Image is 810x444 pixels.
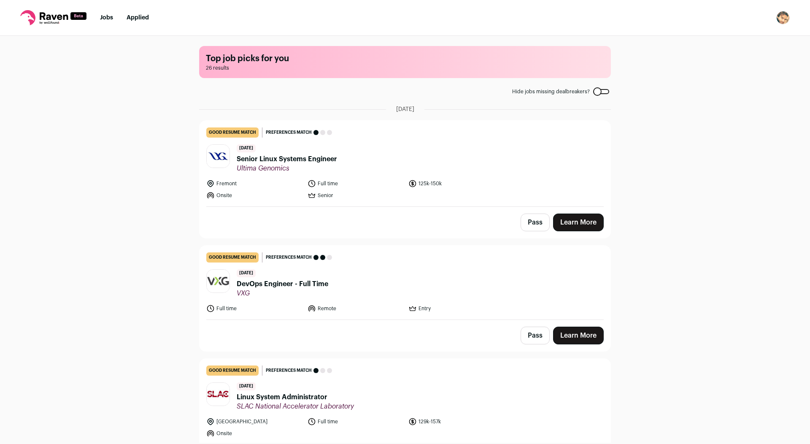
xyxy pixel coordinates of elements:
[237,392,354,402] span: Linux System Administrator
[206,53,604,65] h1: Top job picks for you
[237,289,328,298] span: VXG
[206,191,302,200] li: Onsite
[207,270,229,292] img: 42d97b5deb24c5733f4978e4487e9f1a84b3d1c4d740ccfa7a8af6682627450e.jpg
[237,164,337,173] span: Ultima Genomics
[553,327,604,344] a: Learn More
[512,88,590,95] span: Hide jobs missing dealbreakers?
[408,304,505,313] li: Entry
[237,279,328,289] span: DevOps Engineer - Full Time
[237,402,354,411] span: SLAC National Accelerator Laboratory
[100,15,113,21] a: Jobs
[237,382,256,390] span: [DATE]
[200,246,610,319] a: good resume match Preferences match [DATE] DevOps Engineer - Full Time VXG Full time Remote Entry
[206,127,259,138] div: good resume match
[396,105,414,114] span: [DATE]
[237,269,256,277] span: [DATE]
[206,179,302,188] li: Fremont
[521,327,550,344] button: Pass
[127,15,149,21] a: Applied
[521,214,550,231] button: Pass
[266,253,312,262] span: Preferences match
[206,252,259,263] div: good resume match
[206,429,302,438] li: Onsite
[206,304,302,313] li: Full time
[207,383,229,406] img: 31a93c8a95bf9be9e3f999f43434d6868fbc465854c416a8b6d28142fec3c507.jpg
[237,144,256,152] span: [DATE]
[237,154,337,164] span: Senior Linux Systems Engineer
[776,11,790,24] button: Open dropdown
[207,145,229,168] img: ad8b08dd870b1b7efb27c9b6d608fbaa0363c3037bb05ae1338f6a7461375dee.jpg
[266,366,312,375] span: Preferences match
[776,11,790,24] img: 8850141-medium_jpg
[553,214,604,231] a: Learn More
[266,128,312,137] span: Preferences match
[206,417,302,426] li: [GEOGRAPHIC_DATA]
[206,65,604,71] span: 26 results
[308,191,404,200] li: Senior
[308,304,404,313] li: Remote
[200,121,610,206] a: good resume match Preferences match [DATE] Senior Linux Systems Engineer Ultima Genomics Fremont ...
[408,417,505,426] li: 129k-157k
[408,179,505,188] li: 125k-150k
[308,179,404,188] li: Full time
[308,417,404,426] li: Full time
[206,365,259,376] div: good resume match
